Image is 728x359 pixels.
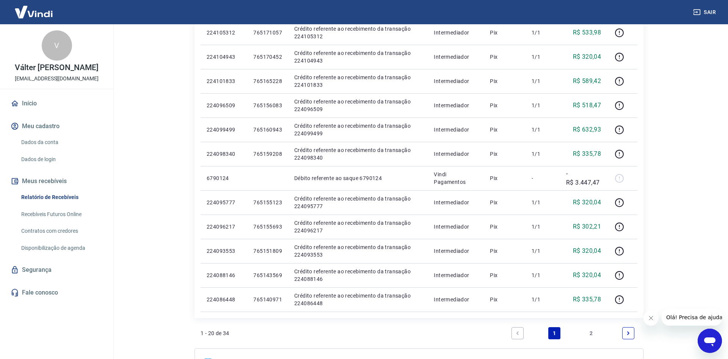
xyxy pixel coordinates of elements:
p: -R$ 3.447,47 [566,169,601,187]
p: 765165228 [253,77,282,85]
p: Pix [490,102,519,109]
p: 765151809 [253,247,282,255]
p: Crédito referente ao recebimento da transação 224105312 [294,25,422,40]
p: R$ 320,04 [573,198,601,207]
p: Crédito referente ao recebimento da transação 224088146 [294,268,422,283]
p: 1/1 [532,77,554,85]
p: Intermediador [434,271,478,279]
a: Recebíveis Futuros Online [18,207,104,222]
p: 224099499 [207,126,241,133]
p: Válter [PERSON_NAME] [15,64,98,72]
p: R$ 518,47 [573,101,601,110]
p: Intermediador [434,29,478,36]
p: Crédito referente ao recebimento da transação 224093553 [294,243,422,259]
p: 765170452 [253,53,282,61]
a: Next page [622,327,634,339]
button: Meu cadastro [9,118,104,135]
a: Segurança [9,262,104,278]
p: 1/1 [532,223,554,230]
p: Pix [490,247,519,255]
p: Intermediador [434,296,478,303]
p: 765143569 [253,271,282,279]
p: Pix [490,199,519,206]
p: 765171057 [253,29,282,36]
p: 224101833 [207,77,241,85]
p: 224093553 [207,247,241,255]
p: Crédito referente ao recebimento da transação 224099499 [294,122,422,137]
p: Crédito referente ao recebimento da transação 224096509 [294,98,422,113]
a: Relatório de Recebíveis [18,190,104,205]
p: 224104943 [207,53,241,61]
p: Pix [490,150,519,158]
p: Pix [490,126,519,133]
p: 765156083 [253,102,282,109]
iframe: Botão para abrir a janela de mensagens [698,329,722,353]
p: Pix [490,271,519,279]
p: 1/1 [532,150,554,158]
span: Olá! Precisa de ajuda? [5,5,64,11]
iframe: Mensagem da empresa [662,309,722,326]
p: Crédito referente ao recebimento da transação 224104943 [294,49,422,64]
a: Disponibilização de agenda [18,240,104,256]
p: 224095777 [207,199,241,206]
p: Vindi Pagamentos [434,171,478,186]
p: 1/1 [532,102,554,109]
p: Crédito referente ao recebimento da transação 224095777 [294,195,422,210]
button: Meus recebíveis [9,173,104,190]
p: R$ 320,04 [573,246,601,256]
p: 765155693 [253,223,282,230]
p: 1/1 [532,29,554,36]
p: 1/1 [532,126,554,133]
p: R$ 320,04 [573,52,601,61]
a: Dados da conta [18,135,104,150]
p: Pix [490,223,519,230]
a: Dados de login [18,152,104,167]
p: 765159208 [253,150,282,158]
p: 765160943 [253,126,282,133]
p: 1/1 [532,271,554,279]
p: Intermediador [434,150,478,158]
p: Intermediador [434,223,478,230]
p: 1/1 [532,53,554,61]
p: R$ 302,21 [573,222,601,231]
p: 1/1 [532,247,554,255]
p: 224098340 [207,150,241,158]
p: 1/1 [532,199,554,206]
a: Previous page [511,327,524,339]
a: Contratos com credores [18,223,104,239]
p: R$ 632,93 [573,125,601,134]
p: Pix [490,29,519,36]
a: Page 2 [585,327,598,339]
button: Sair [692,5,719,19]
p: Débito referente ao saque 6790124 [294,174,422,182]
iframe: Fechar mensagem [643,310,659,326]
p: R$ 335,78 [573,149,601,158]
a: Início [9,95,104,112]
p: R$ 589,42 [573,77,601,86]
p: 1 - 20 de 34 [201,329,229,337]
p: Crédito referente ao recebimento da transação 224098340 [294,146,422,161]
a: Fale conosco [9,284,104,301]
p: 765155123 [253,199,282,206]
p: 6790124 [207,174,241,182]
div: V [42,30,72,61]
p: 224096509 [207,102,241,109]
p: 1/1 [532,296,554,303]
p: 765140971 [253,296,282,303]
p: Crédito referente ao recebimento da transação 224101833 [294,74,422,89]
p: [EMAIL_ADDRESS][DOMAIN_NAME] [15,75,99,83]
p: R$ 320,04 [573,271,601,280]
p: - [532,174,554,182]
p: 224096217 [207,223,241,230]
img: Vindi [9,0,58,24]
p: 224105312 [207,29,241,36]
p: R$ 335,78 [573,295,601,304]
p: Pix [490,296,519,303]
p: 224088146 [207,271,241,279]
ul: Pagination [508,324,637,342]
p: Intermediador [434,77,478,85]
p: Pix [490,174,519,182]
p: Intermediador [434,247,478,255]
p: Pix [490,53,519,61]
p: Intermediador [434,102,478,109]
